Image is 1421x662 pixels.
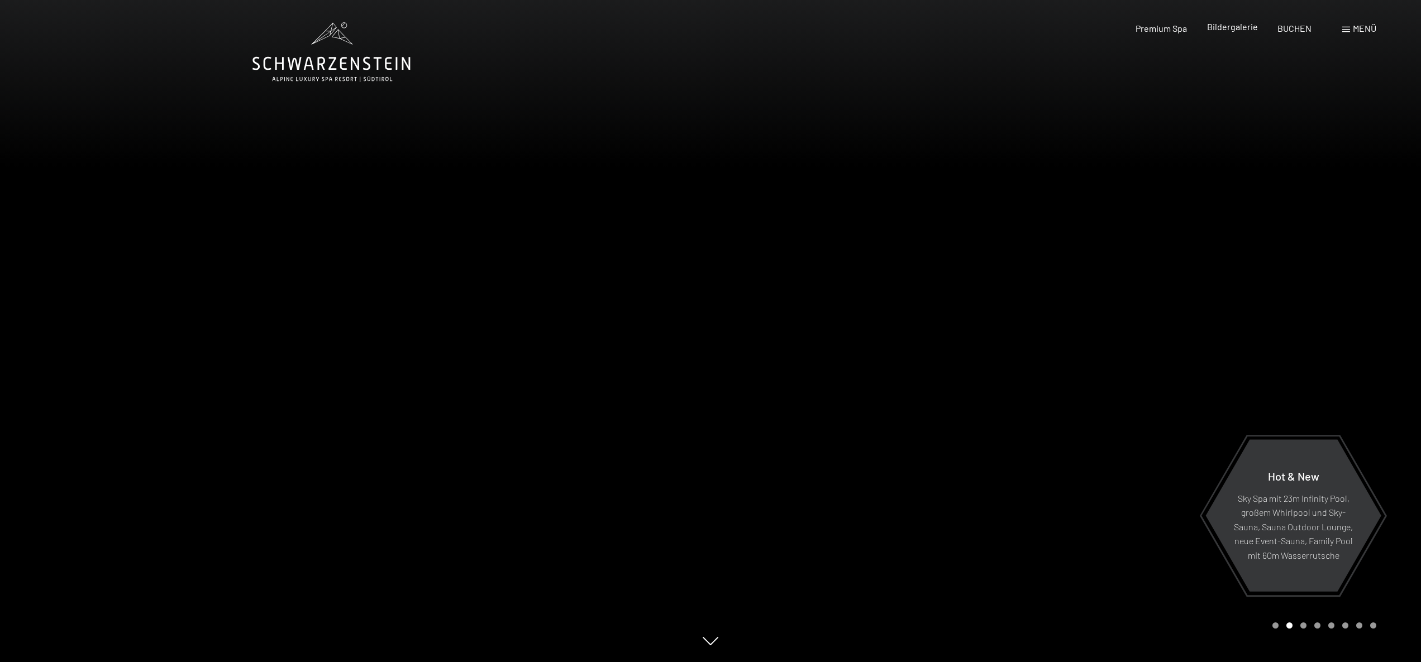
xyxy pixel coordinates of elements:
[1277,23,1312,33] a: BUCHEN
[1272,622,1279,629] div: Carousel Page 1
[1353,23,1376,33] span: Menü
[1370,622,1376,629] div: Carousel Page 8
[1286,622,1293,629] div: Carousel Page 2 (Current Slide)
[1136,23,1187,33] a: Premium Spa
[1314,622,1320,629] div: Carousel Page 4
[1207,21,1258,32] a: Bildergalerie
[1300,622,1306,629] div: Carousel Page 3
[1342,622,1348,629] div: Carousel Page 6
[1328,622,1334,629] div: Carousel Page 5
[1269,622,1376,629] div: Carousel Pagination
[1233,491,1354,562] p: Sky Spa mit 23m Infinity Pool, großem Whirlpool und Sky-Sauna, Sauna Outdoor Lounge, neue Event-S...
[1356,622,1362,629] div: Carousel Page 7
[1205,439,1382,592] a: Hot & New Sky Spa mit 23m Infinity Pool, großem Whirlpool und Sky-Sauna, Sauna Outdoor Lounge, ne...
[603,358,695,369] span: Einwilligung Marketing*
[1268,469,1319,482] span: Hot & New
